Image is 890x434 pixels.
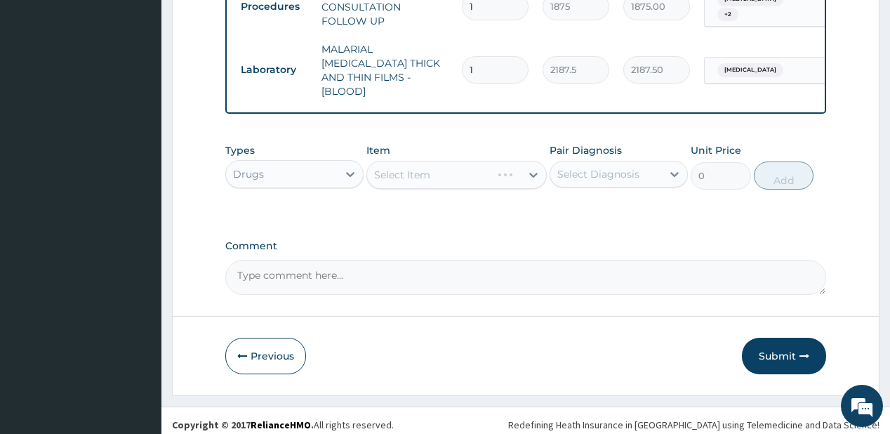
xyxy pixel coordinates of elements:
span: We're online! [81,129,194,270]
div: Minimize live chat window [230,7,264,41]
a: RelianceHMO [251,419,311,431]
button: Submit [742,338,826,374]
span: [MEDICAL_DATA] [717,63,783,77]
td: MALARIAL [MEDICAL_DATA] THICK AND THIN FILMS - [BLOOD] [314,35,455,105]
label: Item [366,143,390,157]
span: + 2 [717,8,738,22]
button: Previous [225,338,306,374]
label: Types [225,145,255,157]
label: Pair Diagnosis [550,143,622,157]
strong: Copyright © 2017 . [172,419,314,431]
textarea: Type your message and hit 'Enter' [7,287,267,336]
button: Add [754,162,814,190]
label: Unit Price [691,143,741,157]
img: d_794563401_company_1708531726252_794563401 [26,70,57,105]
td: Laboratory [234,57,314,83]
div: Redefining Heath Insurance in [GEOGRAPHIC_DATA] using Telemedicine and Data Science! [508,418,879,432]
div: Drugs [233,167,264,181]
label: Comment [225,240,825,252]
div: Chat with us now [73,79,236,97]
div: Select Diagnosis [557,167,639,181]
